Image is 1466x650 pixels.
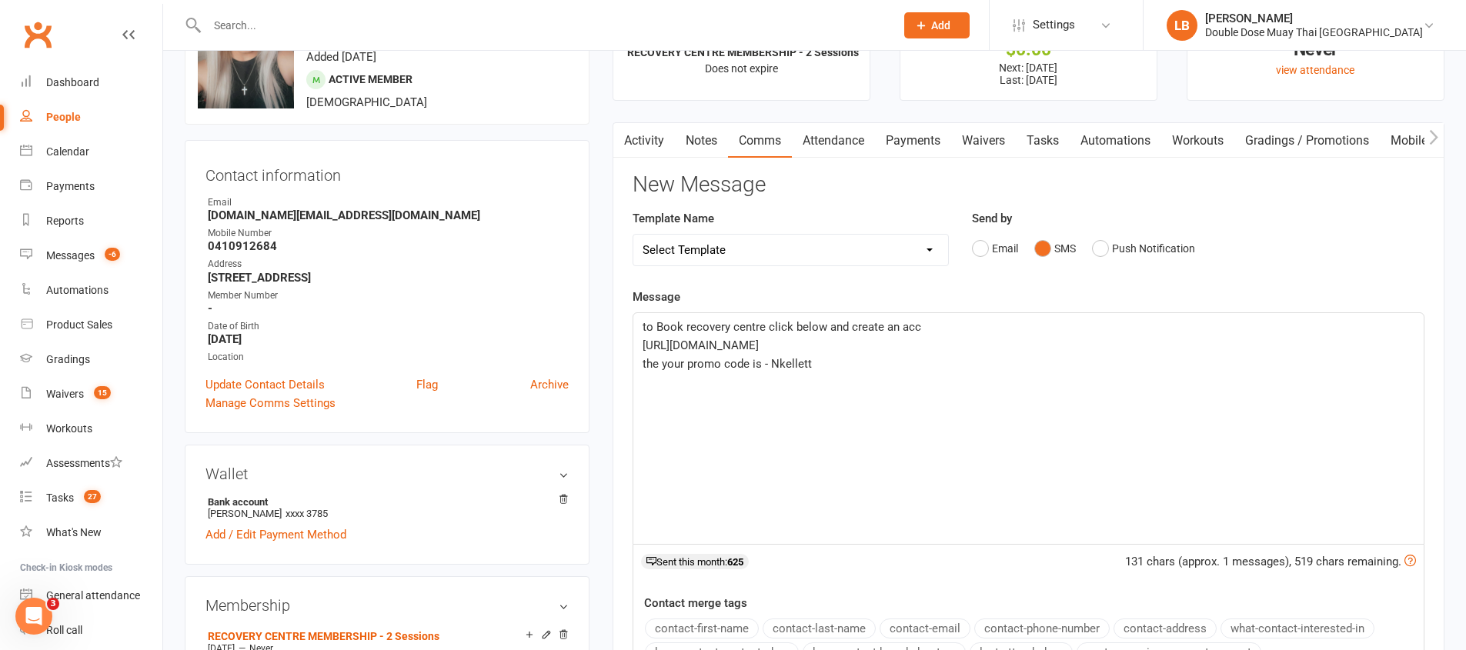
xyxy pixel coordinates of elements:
[974,618,1110,638] button: contact-phone-number
[205,375,325,394] a: Update Contact Details
[1380,123,1463,158] a: Mobile App
[20,65,162,100] a: Dashboard
[46,457,122,469] div: Assessments
[20,169,162,204] a: Payments
[20,515,162,550] a: What's New
[643,357,812,371] span: the your promo code is - Nkellett
[208,630,439,642] a: RECOVERY CENTRE MEMBERSHIP - 2 Sessions
[208,496,561,508] strong: Bank account
[208,208,569,222] strong: [DOMAIN_NAME][EMAIL_ADDRESS][DOMAIN_NAME]
[931,19,950,32] span: Add
[675,123,728,158] a: Notes
[20,613,162,648] a: Roll call
[1125,552,1416,571] div: 131 chars (approx. 1 messages), 519 chars remaining.
[20,342,162,377] a: Gradings
[643,338,759,352] span: [URL][DOMAIN_NAME]
[46,589,140,602] div: General attendance
[46,318,112,331] div: Product Sales
[1034,234,1076,263] button: SMS
[763,618,876,638] button: contact-last-name
[46,353,90,365] div: Gradings
[198,12,294,108] img: image1754376838.png
[1161,123,1234,158] a: Workouts
[633,173,1424,197] h3: New Message
[530,375,569,394] a: Archive
[1201,42,1430,58] div: Never
[875,123,951,158] a: Payments
[1114,618,1217,638] button: contact-address
[1221,618,1374,638] button: what-contact-interested-in
[20,481,162,515] a: Tasks 27
[641,554,749,569] div: Sent this month:
[208,350,569,365] div: Location
[20,412,162,446] a: Workouts
[329,73,412,85] span: Active member
[46,492,74,504] div: Tasks
[644,594,747,612] label: Contact merge tags
[633,209,714,228] label: Template Name
[705,62,778,75] span: Does not expire
[205,597,569,614] h3: Membership
[46,624,82,636] div: Roll call
[205,525,346,544] a: Add / Edit Payment Method
[20,578,162,613] a: General attendance kiosk mode
[633,288,680,306] label: Message
[306,50,376,64] time: Added [DATE]
[46,215,84,227] div: Reports
[1205,12,1423,25] div: [PERSON_NAME]
[1276,64,1354,76] a: view attendance
[1070,123,1161,158] a: Automations
[627,46,859,58] strong: RECOVERY CENTRE MEMBERSHIP - 2 Sessions
[20,446,162,481] a: Assessments
[306,95,427,109] span: [DEMOGRAPHIC_DATA]
[46,180,95,192] div: Payments
[914,42,1143,58] div: $0.00
[972,234,1018,263] button: Email
[47,598,59,610] span: 3
[20,204,162,238] a: Reports
[951,123,1016,158] a: Waivers
[1033,8,1075,42] span: Settings
[286,508,328,519] span: xxxx 3785
[208,257,569,272] div: Address
[416,375,438,394] a: Flag
[20,100,162,135] a: People
[1234,123,1380,158] a: Gradings / Promotions
[208,332,569,346] strong: [DATE]
[208,195,569,210] div: Email
[208,302,569,315] strong: -
[20,238,162,273] a: Messages -6
[208,288,569,303] div: Member Number
[20,377,162,412] a: Waivers 15
[105,248,120,261] span: -6
[1167,10,1197,41] div: LB
[18,15,57,54] a: Clubworx
[205,394,336,412] a: Manage Comms Settings
[20,273,162,308] a: Automations
[84,490,101,503] span: 27
[46,284,109,296] div: Automations
[792,123,875,158] a: Attendance
[46,111,81,123] div: People
[205,494,569,522] li: [PERSON_NAME]
[46,76,99,88] div: Dashboard
[208,239,569,253] strong: 0410912684
[205,161,569,184] h3: Contact information
[46,388,84,400] div: Waivers
[46,145,89,158] div: Calendar
[914,62,1143,86] p: Next: [DATE] Last: [DATE]
[880,618,970,638] button: contact-email
[205,465,569,482] h3: Wallet
[727,556,743,568] strong: 625
[46,249,95,262] div: Messages
[972,209,1012,228] label: Send by
[46,422,92,435] div: Workouts
[208,271,569,285] strong: [STREET_ADDRESS]
[20,135,162,169] a: Calendar
[202,15,884,36] input: Search...
[94,386,111,399] span: 15
[643,320,921,334] span: to Book recovery centre click below and create an acc
[728,123,792,158] a: Comms
[15,598,52,635] iframe: Intercom live chat
[645,618,759,638] button: contact-first-name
